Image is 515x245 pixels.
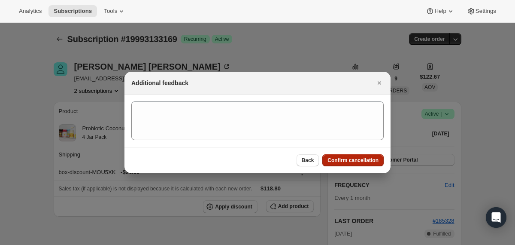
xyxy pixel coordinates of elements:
button: Back [297,154,319,166]
span: Confirm cancellation [327,157,379,164]
button: Settings [462,5,501,17]
span: Analytics [19,8,42,15]
button: Help [421,5,460,17]
span: Tools [104,8,117,15]
span: Help [434,8,446,15]
button: Subscriptions [48,5,97,17]
button: Analytics [14,5,47,17]
span: Subscriptions [54,8,92,15]
button: Confirm cancellation [322,154,384,166]
span: Back [302,157,314,164]
div: Open Intercom Messenger [486,207,506,228]
span: Settings [476,8,496,15]
h2: Additional feedback [131,79,188,87]
button: Close [373,77,385,89]
button: Tools [99,5,131,17]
